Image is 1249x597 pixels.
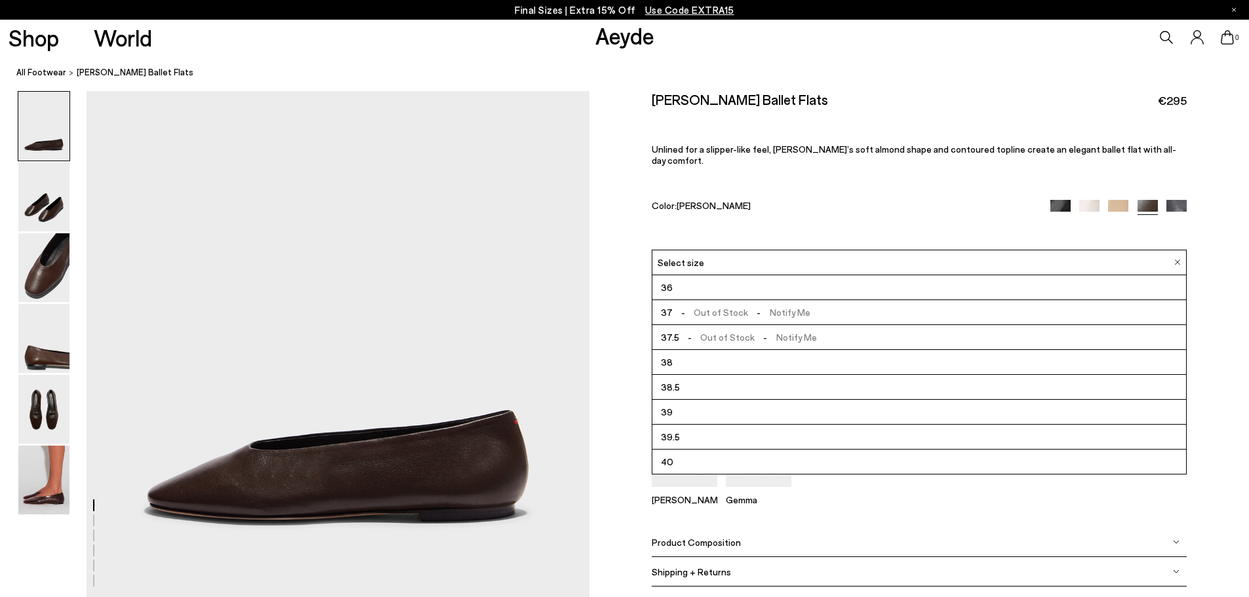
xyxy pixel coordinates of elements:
span: Unlined for a slipper-like feel, [PERSON_NAME]’s soft almond shape and contoured topline create a... [652,144,1176,166]
img: svg%3E [1173,568,1180,575]
span: - [679,332,700,343]
span: 38 [661,354,673,370]
span: [PERSON_NAME] Ballet Flats [77,66,193,79]
span: Shipping + Returns [652,566,731,577]
img: svg%3E [1173,539,1180,545]
span: Out of Stock Notify Me [679,329,817,345]
span: €295 [1158,92,1187,109]
span: Navigate to /collections/ss25-final-sizes [645,4,734,16]
h2: [PERSON_NAME] Ballet Flats [652,91,828,107]
span: 39.5 [661,429,680,445]
p: Gemma [726,494,791,505]
span: - [755,332,776,343]
img: Kirsten Ballet Flats - Image 2 [18,163,69,231]
img: Kirsten Ballet Flats - Image 5 [18,375,69,444]
a: Aeyde [595,22,654,49]
a: World [94,26,152,49]
span: 36 [661,279,673,296]
a: Shop [9,26,59,49]
nav: breadcrumb [16,55,1249,91]
img: Kirsten Ballet Flats - Image 4 [18,304,69,373]
a: 0 [1221,30,1234,45]
a: Gemma Block Heel Pumps Gemma [726,478,791,505]
span: 37.5 [661,329,679,345]
a: All Footwear [16,66,66,79]
span: Product Composition [652,537,741,548]
span: [PERSON_NAME] [677,200,751,211]
p: Final Sizes | Extra 15% Off [515,2,734,18]
img: Kirsten Ballet Flats - Image 3 [18,233,69,302]
span: - [673,307,694,318]
img: Kirsten Ballet Flats - Image 6 [18,446,69,514]
span: 38.5 [661,379,680,395]
span: 39 [661,404,673,420]
span: Select size [658,256,704,269]
div: Color: [652,200,1033,215]
span: - [748,307,769,318]
a: Delia Low-Heeled Ballet Pumps [PERSON_NAME] [652,478,717,505]
p: [PERSON_NAME] [652,494,717,505]
span: 37 [661,304,673,320]
img: Kirsten Ballet Flats - Image 1 [18,92,69,161]
span: Out of Stock Notify Me [673,304,810,320]
span: 40 [661,453,673,470]
span: 0 [1234,34,1240,41]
